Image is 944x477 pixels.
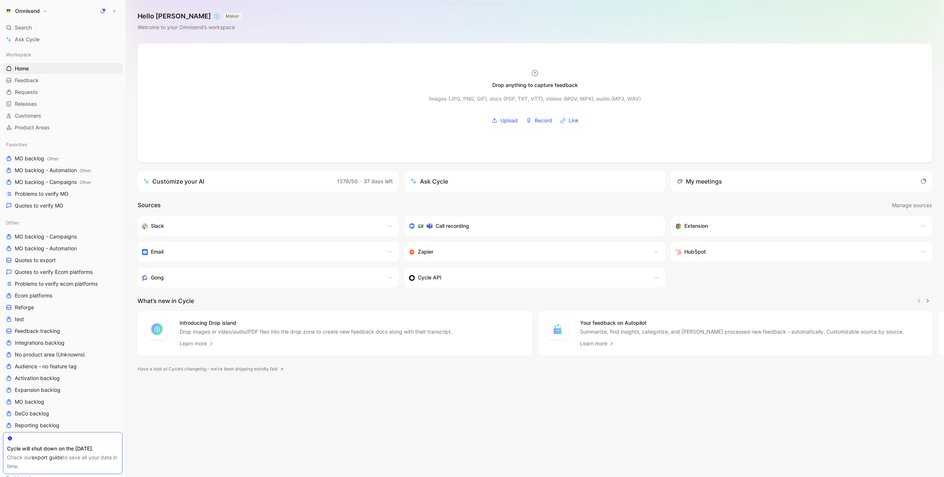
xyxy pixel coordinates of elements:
h3: Extension [684,222,708,230]
a: test [3,314,122,325]
img: Omnisend [5,7,12,15]
a: MO backlog - CampaignsOther [3,177,122,188]
a: Releases [3,98,122,109]
span: Other [80,168,91,173]
button: Upload [489,115,520,126]
a: Customers [3,110,122,121]
span: · [360,178,361,184]
div: Ask Cycle [410,177,448,186]
span: Requests [15,88,38,96]
h3: Slack [151,222,164,230]
a: MO backlog - Campaigns [3,231,122,242]
a: Ask Cycle [3,34,122,45]
span: Ecom platforms [15,292,52,299]
a: Reforge [3,302,122,313]
div: Welcome to your Omnisend’s workspace [138,23,242,32]
span: Favorites [6,141,27,148]
span: Home [15,65,29,72]
a: Feedback [3,75,122,86]
a: Quotes to verify MO [3,200,122,211]
span: Releases [15,100,37,108]
span: DeCo backlog [15,410,49,417]
a: Reporting backlog [3,420,122,431]
span: Link [569,116,579,125]
span: Quotes to verify Ecom platforms [15,268,93,276]
span: No product area (Unknowns) [15,351,85,358]
div: Other [3,217,122,228]
button: MAKER [223,13,242,20]
p: Drop images or video/audio/PDF files into the drop zone to create new feedback docs along with th... [180,328,452,335]
span: Manage sources [892,201,932,210]
a: Learn more [180,339,214,348]
a: Have a look at Cycle’s changelog – we’ve been shipping weirdly fast [138,365,284,373]
span: test [15,316,24,323]
a: Home [3,63,122,74]
a: MO backlog [3,396,122,407]
span: MO backlog - Automation [15,167,91,174]
a: Ecom platforms [3,290,122,301]
h1: Hello [PERSON_NAME] ❄️ [138,12,242,21]
div: Customize your AI [143,177,204,186]
p: Summarize, find insights, categorize, and [PERSON_NAME] processed new feedback - automatically. C... [580,328,904,335]
h3: Zapier [418,247,433,256]
span: Expansion backlog [15,386,60,394]
span: Audience - no feature tag [15,363,77,370]
a: MO backlogOther [3,153,122,164]
div: Workspace [3,49,122,60]
span: MO backlog - Campaigns [15,178,91,186]
a: Integrations backlog [3,337,122,348]
button: Record [523,115,555,126]
span: Problems to verify MO [15,190,69,198]
div: Cycle will shut down on the [DATE]. [7,444,118,453]
span: Upload [500,116,518,125]
div: Favorites [3,139,122,150]
h3: Cycle API [418,273,441,282]
div: Record & transcribe meetings from Zoom, Meet & Teams. [409,222,655,230]
div: Drop anything to capture feedback [492,81,578,90]
h1: Omnisend [15,8,40,14]
div: Forward emails to your feedback inbox [142,247,379,256]
span: Other [47,156,59,161]
h3: HubSpot [684,247,706,256]
span: Other [80,180,91,185]
div: Search [3,22,122,33]
span: 37 days left [364,178,393,184]
span: Quotes to export [15,257,56,264]
a: Audience - no feature tag [3,361,122,372]
span: Reporting backlog [15,422,59,429]
a: Problems to verify ecom platforms [3,278,122,289]
a: Quotes to verify Ecom platforms [3,267,122,278]
div: Capture feedback from your incoming calls [142,273,379,282]
div: Capture feedback from anywhere on the web [676,222,913,230]
a: MO backlog - Automation [3,243,122,254]
span: Reforge [15,304,34,311]
span: MO backlog [15,398,44,405]
span: Ask Cycle [15,35,39,44]
a: Activation backlog [3,373,122,384]
button: Link [558,115,581,126]
h4: Your feedback on Autopilot [580,318,904,327]
a: MO backlog - AutomationOther [3,165,122,176]
button: OmnisendOmnisend [3,6,49,16]
button: Ask Cycle [405,171,666,192]
a: Quotes to export [3,255,122,266]
span: Product Areas [15,124,50,131]
span: Integrations backlog [15,339,65,347]
span: MO backlog [15,155,59,163]
a: Learn more [580,339,615,348]
div: Check our to save all your data in time. [7,453,118,471]
span: Feedback tracking [15,327,60,335]
h3: Email [151,247,163,256]
h3: Gong [151,273,164,282]
a: No product area (Unknowns) [3,349,122,360]
span: Record [535,116,552,125]
h4: Introducing Drop island [180,318,452,327]
a: DeCo backlog [3,408,122,419]
div: Sync your customers, send feedback and get updates in Slack [142,222,379,230]
button: Manage sources [892,201,932,210]
span: Customers [15,112,41,119]
h3: Call recording [435,222,469,230]
span: Workspace [6,51,31,58]
a: Problems to verify MO [3,188,122,199]
h2: What’s new in Cycle [138,296,194,305]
